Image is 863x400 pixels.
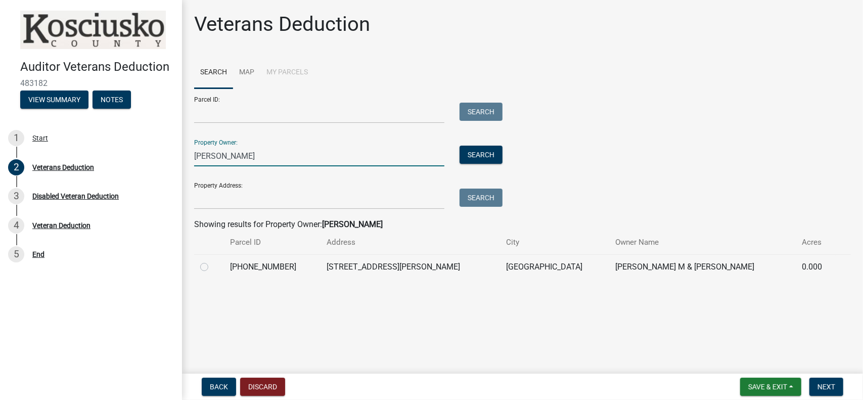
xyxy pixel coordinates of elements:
[194,218,851,231] div: Showing results for Property Owner:
[32,164,94,171] div: Veterans Deduction
[321,254,500,279] td: [STREET_ADDRESS][PERSON_NAME]
[748,383,787,391] span: Save & Exit
[321,231,500,254] th: Address
[233,57,260,89] a: Map
[20,96,88,104] wm-modal-confirm: Summary
[500,231,609,254] th: City
[240,378,285,396] button: Discard
[8,130,24,146] div: 1
[8,217,24,234] div: 4
[809,378,843,396] button: Next
[20,60,174,74] h4: Auditor Veterans Deduction
[740,378,801,396] button: Save & Exit
[500,254,609,279] td: [GEOGRAPHIC_DATA]
[32,251,44,258] div: End
[202,378,236,396] button: Back
[796,231,836,254] th: Acres
[20,11,166,49] img: Kosciusko County, Indiana
[224,254,321,279] td: [PHONE_NUMBER]
[32,135,48,142] div: Start
[8,246,24,262] div: 5
[8,188,24,204] div: 3
[8,159,24,175] div: 2
[93,96,131,104] wm-modal-confirm: Notes
[20,78,162,88] span: 483182
[817,383,835,391] span: Next
[460,146,503,164] button: Search
[609,231,796,254] th: Owner Name
[224,231,321,254] th: Parcel ID
[20,91,88,109] button: View Summary
[460,189,503,207] button: Search
[322,219,383,229] strong: [PERSON_NAME]
[93,91,131,109] button: Notes
[32,193,119,200] div: Disabled Veteran Deduction
[460,103,503,121] button: Search
[210,383,228,391] span: Back
[194,12,370,36] h1: Veterans Deduction
[194,57,233,89] a: Search
[796,254,836,279] td: 0.000
[32,222,90,229] div: Veteran Deduction
[609,254,796,279] td: [PERSON_NAME] M & [PERSON_NAME]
